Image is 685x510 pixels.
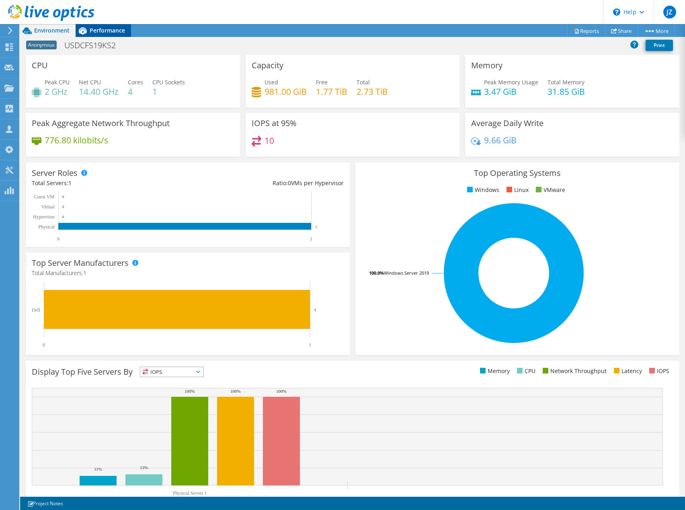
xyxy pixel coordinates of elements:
text: 1 [309,342,311,348]
text: 0 [43,342,45,348]
text: Guest VM [34,194,54,200]
h4: 10 [265,136,274,145]
h3: Server Roles [32,169,78,177]
li: Windows [465,186,499,194]
text: 1 [315,225,317,229]
text: 0 [57,236,59,242]
span: Performance [90,27,125,34]
span: Cores [128,78,143,86]
h4: 9.66 GiB [484,136,517,145]
span: Peak CPU [45,78,70,86]
h4: 31.85 GiB [548,87,585,96]
span: 0 [288,179,291,187]
text: 0 [62,215,64,219]
a: Print [646,40,673,51]
h4: 1 [152,87,185,96]
text: 0 [62,195,64,199]
svg: \n [613,8,620,16]
h4: 1.77 TiB [316,87,347,96]
text: 0 [62,205,64,209]
li: Latency [612,367,642,375]
text: Physical [38,224,55,230]
span: Anonymous [26,41,57,49]
h1: USDCFS19KS2 [61,41,128,50]
h4: Total Manufacturers: [32,269,344,277]
text: Hypervisor [33,214,55,220]
h4: 981.00 GiB [265,87,307,96]
li: Network Throughput [541,367,607,375]
h3: Top Server Manufacturers [32,259,129,267]
a: Project Notes [22,498,69,508]
h4: 3.47 GiB [484,87,538,96]
h4: 14.40 GHz [79,87,119,96]
text: Dell [32,307,40,313]
span: JZ [663,6,676,18]
span: Total [357,78,370,86]
text: 100% [276,389,287,394]
span: Peak Memory Usage [484,78,538,86]
tspan: 100.0% [369,270,384,276]
li: Linux [505,186,529,194]
span: CPU Sockets [152,78,185,86]
h3: Top Operating Systems [361,169,673,177]
h3: CPU [32,61,48,70]
h3: Average Daily Write [471,119,543,128]
h3: Capacity [252,61,283,70]
h3: IOPS at 95% [252,119,297,128]
text: 1 [314,307,316,312]
text: Virtual [41,204,55,210]
h4: 776.80 kilobits/s [45,136,108,145]
text: 100% [185,389,195,394]
div: Total Servers: [32,179,188,188]
li: CPU [515,367,535,375]
h4: 2.73 TiB [357,87,388,96]
li: IOPS [647,367,669,375]
span: 1 [83,269,86,277]
text: 1 [310,236,312,242]
a: Reports [567,24,605,37]
a: More [638,24,675,37]
h3: Peak Aggregate Network Throughput [32,119,170,128]
span: Environment [34,27,70,34]
span: IOPS [140,367,203,377]
h4: 2 GHz [45,87,70,96]
span: Net CPU [79,78,101,86]
div: Ratio: VMs per Hypervisor [188,179,344,188]
tspan: Windows Server 2019 [384,270,429,276]
text: Physical Server 1 [173,490,207,496]
span: Free [316,78,328,86]
text: 100% [230,389,241,394]
text: 13% [140,465,148,470]
li: Memory [478,367,510,375]
li: VMware [534,186,565,194]
span: Total Memory [548,78,585,86]
h4: 4 [128,87,143,96]
span: Used [265,78,278,86]
h3: Memory [471,61,502,70]
text: 11% [94,467,102,471]
span: 1 [68,179,72,187]
a: Share [605,24,638,37]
